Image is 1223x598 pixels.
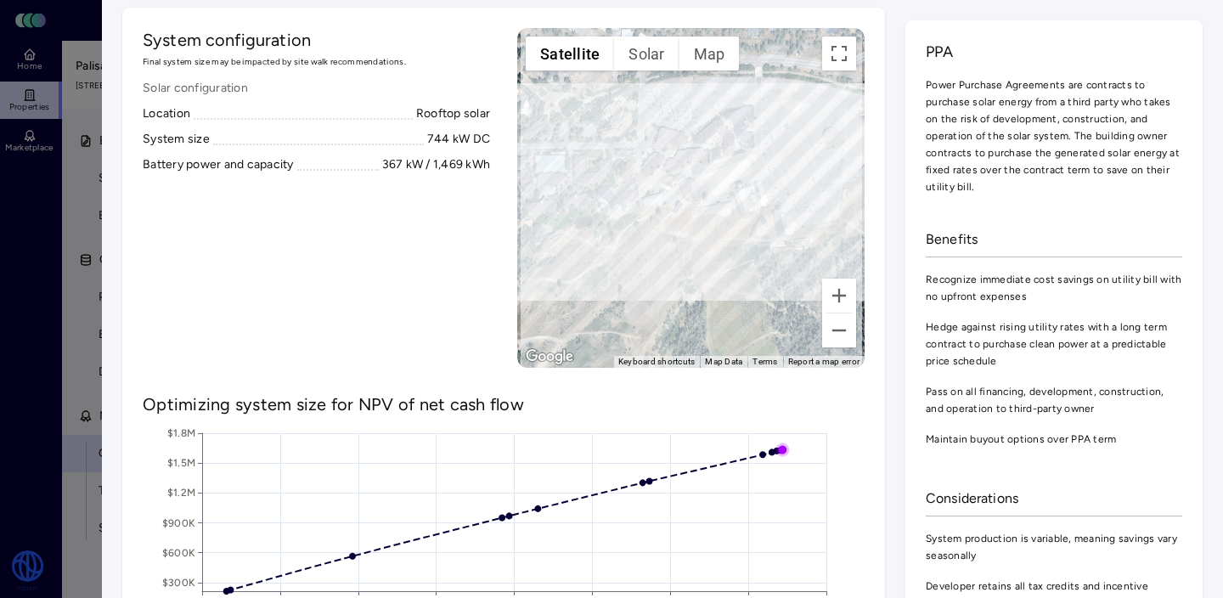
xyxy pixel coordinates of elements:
[167,427,195,439] text: $1.8M
[162,577,195,589] text: $300K
[752,357,777,366] a: Terms (opens in new tab)
[926,530,1182,564] span: System production is variable, meaning savings vary seasonally
[143,104,190,123] div: Location
[822,279,856,313] button: Zoom in
[143,55,490,69] span: Final system size may be impacted by site walk recommendations.
[788,357,860,366] a: Report a map error
[926,319,1182,370] span: Hedge against rising utility rates with a long term contract to purchase clean power at a predict...
[614,37,679,71] button: Show solar potential
[162,547,195,559] text: $600K
[382,155,491,174] div: 367 kW / 1,469 kWh
[143,155,294,174] div: Battery power and capacity
[822,37,856,71] button: Toggle fullscreen view
[926,482,1182,516] div: Considerations
[143,394,524,415] text: Optimizing system size for NPV of net cash flow
[926,431,1182,448] span: Maintain buyout options over PPA term
[822,313,856,347] button: Zoom out
[926,76,1182,195] span: Power Purchase Agreements are contracts to purchase solar energy from a third party who takes on ...
[618,356,696,368] button: Keyboard shortcuts
[167,457,195,469] text: $1.5M
[521,346,578,368] img: Google
[416,104,490,123] div: Rooftop solar
[926,271,1182,305] span: Recognize immediate cost savings on utility bill with no upfront expenses
[162,517,195,529] text: $900K
[679,37,740,71] button: Show street map
[427,130,490,149] div: 744 kW DC
[143,79,490,98] span: Solar configuration
[143,130,210,149] div: System size
[526,37,614,71] button: Show satellite imagery
[705,356,742,368] button: Map Data
[926,383,1182,417] span: Pass on all financing, development, construction, and operation to third-party owner
[167,487,195,499] text: $1.2M
[521,346,578,368] a: Open this area in Google Maps (opens a new window)
[926,223,1182,257] div: Benefits
[926,41,1182,63] span: PPA
[143,28,490,52] h2: System configuration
